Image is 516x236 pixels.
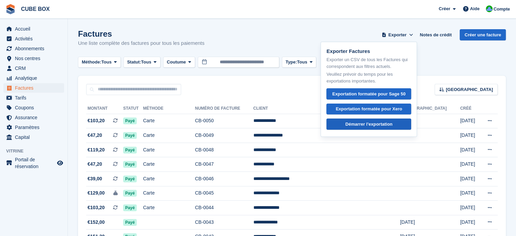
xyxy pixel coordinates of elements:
th: [DEMOGRAPHIC_DATA] [400,103,460,114]
td: [DATE] [460,143,479,157]
td: CB-0043 [195,215,253,230]
a: Exportation formatée pour Sage 50 [326,88,411,99]
div: Exportation formatée pour Sage 50 [332,91,405,97]
td: Carte [143,143,195,157]
span: €119,20 [88,146,105,153]
a: menu [3,24,64,34]
span: Aide [470,5,479,12]
span: Compte [494,6,510,13]
span: Vitrine [6,148,68,155]
h1: Factures [78,29,205,38]
td: [DATE] [460,114,479,128]
p: Une liste complète des factures pour tous les paiements [78,39,205,47]
a: Créer une facture [460,29,506,40]
a: Boutique d'aperçu [56,159,64,167]
a: menu [3,63,64,73]
span: Assurance [15,113,56,122]
p: Exporter Factures [326,48,411,55]
td: Carte [143,201,195,215]
a: Notes de crédit [417,29,454,40]
button: Méthode: Tous [78,57,121,68]
span: Payé [123,190,137,197]
td: [DATE] [460,215,479,230]
span: €39,00 [88,175,102,182]
a: menu [3,34,64,43]
p: Veuillez prévoir du temps pour les exportations importantes. [326,71,411,84]
span: Payé [123,176,137,182]
a: menu [3,73,64,83]
a: menu [3,54,64,63]
a: menu [3,83,64,93]
div: Exportation formatée pour Xero [336,106,402,112]
td: Carte [143,172,195,186]
th: Montant [86,103,123,114]
td: CB-0045 [195,186,253,201]
td: [DATE] [460,128,479,143]
span: Exporter [388,32,406,38]
span: €47,20 [88,161,102,168]
span: Payé [123,147,137,153]
p: Exporter un CSV de tous les Factures qui correspondent aux filtres actuels. [326,56,411,70]
td: Carte [143,114,195,128]
th: Numéro de facture [195,103,253,114]
td: [DATE] [460,201,479,215]
a: menu [3,156,64,170]
span: Créer [439,5,450,12]
td: Carte [143,186,195,201]
th: Client [253,103,400,114]
th: Statut [123,103,143,114]
span: €129,00 [88,189,105,197]
a: menu [3,113,64,122]
span: Tous [141,59,151,66]
span: €103,20 [88,204,105,211]
span: €103,20 [88,117,105,124]
button: Coutume [163,57,195,68]
span: Capital [15,132,56,142]
span: Portail de réservation [15,156,56,170]
td: [DATE] [460,186,479,201]
a: menu [3,132,64,142]
th: Méthode [143,103,195,114]
span: Payé [123,219,137,226]
td: Carte [143,157,195,172]
td: Carte [143,128,195,143]
button: Type: Tous [282,57,317,68]
span: Payé [123,204,137,211]
a: Exportation formatée pour Xero [326,104,411,115]
span: Accueil [15,24,56,34]
span: CRM [15,63,56,73]
span: Statut: [127,59,141,66]
span: Factures [15,83,56,93]
span: Payé [123,132,137,139]
div: Démarrer l'exportation [345,121,393,128]
button: Statut: Tous [123,57,160,68]
img: Cube Box [486,5,493,12]
a: menu [3,103,64,112]
th: Créé [460,103,479,114]
span: Analytique [15,73,56,83]
button: Exporter [380,29,414,40]
td: CB-0050 [195,114,253,128]
td: CB-0044 [195,201,253,215]
a: Démarrer l'exportation [326,119,411,130]
span: Type: [286,59,297,66]
span: [GEOGRAPHIC_DATA] [446,86,493,93]
span: Tarifs [15,93,56,103]
span: Activités [15,34,56,43]
span: Tous [101,59,112,66]
a: menu [3,93,64,103]
span: Payé [123,161,137,168]
td: [DATE] [460,157,479,172]
span: Coupons [15,103,56,112]
a: CUBE BOX [18,3,52,15]
a: menu [3,44,64,53]
img: stora-icon-8386f47178a22dfd0bd8f6a31ec36ba5ce8667c1dd55bd0f319d3a0aa187defe.svg [5,4,16,14]
span: €152,00 [88,219,105,226]
span: Abonnements [15,44,56,53]
span: €47,20 [88,132,102,139]
span: Tous [297,59,307,66]
span: Coutume [167,59,186,66]
td: CB-0047 [195,157,253,172]
span: Méthode: [82,59,101,66]
a: menu [3,123,64,132]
